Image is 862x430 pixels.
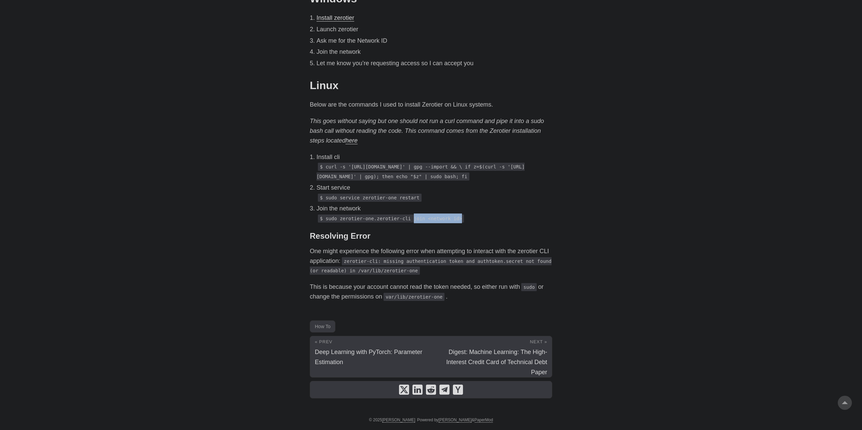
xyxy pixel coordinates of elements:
code: sudo [521,283,537,291]
a: share Install Zerotier CLI Linux on ycombinator [453,385,463,395]
h3: Resolving Error [310,231,552,241]
a: [PERSON_NAME] [438,418,472,423]
code: $ curl -s '[URL][DOMAIN_NAME]' | gpg --import && \ if z=$(curl -s '[URL][DOMAIN_NAME]' | gpg); th... [317,163,525,181]
span: Digest: Machine Learning: The High-Interest Credit Card of Technical Debt Paper [446,349,547,376]
a: go to top [838,396,852,410]
a: share Install Zerotier CLI Linux on telegram [439,385,450,395]
li: Ask me for the Network ID [317,36,552,46]
a: PaperMod [474,418,493,423]
p: One might experience the following error when attempting to interact with the zerotier CLI applic... [310,246,552,275]
p: This is because your account cannot read the token needed, so either run with or change the permi... [310,282,552,302]
span: Powered by & [417,418,493,422]
a: [PERSON_NAME] [382,418,416,423]
a: share Install Zerotier CLI Linux on reddit [426,385,436,395]
code: var/lib/zerotier-one [384,293,444,301]
span: Next » [530,339,547,344]
p: Below are the commands I used to install Zerotier on Linux systems. [310,100,552,110]
a: Next » Digest: Machine Learning: The High-Interest Credit Card of Technical Debt Paper [431,336,552,377]
a: « Prev Deep Learning with PyTorch: Parameter Estimation [310,336,431,377]
code: zerotier-cli: missing authentication token and authtoken.secret not found (or readable) in /var/l... [310,257,552,275]
p: Install cli [317,152,552,162]
li: Join the network [317,47,552,57]
code: $ sudo service zerotier-one restart [318,194,422,202]
a: here [345,137,358,144]
code: $ sudo zerotier-one.zerotier-cli join <network id> [318,214,464,223]
li: Let me know you’re requesting access so I can accept you [317,58,552,68]
span: « Prev [315,339,332,344]
span: Deep Learning with PyTorch: Parameter Estimation [315,349,422,365]
li: Launch zerotier [317,25,552,34]
p: Join the network [317,204,552,213]
a: How To [310,320,335,333]
a: share Install Zerotier CLI Linux on linkedin [412,385,423,395]
h2: Linux [310,79,552,92]
p: Start service [317,183,552,193]
a: Install zerotier [317,14,354,21]
em: This goes without saying but one should not run a curl command and pipe it into a sudo bash call ... [310,118,544,144]
span: © 2025 [369,418,416,422]
a: share Install Zerotier CLI Linux on x [399,385,409,395]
